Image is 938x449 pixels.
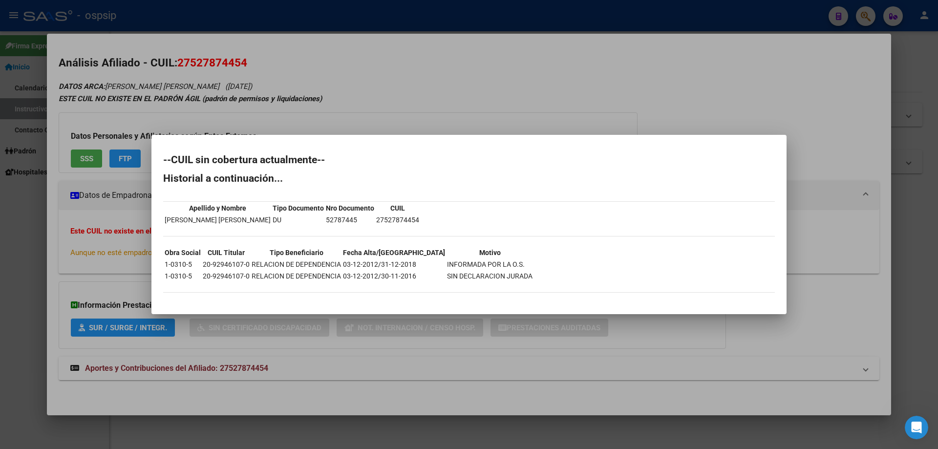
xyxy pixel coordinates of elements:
[447,259,533,270] td: INFORMADA POR LA O.S.
[376,214,420,225] td: 27527874454
[164,247,201,258] th: Obra Social
[342,259,446,270] td: 03-12-2012/31-12-2018
[202,259,250,270] td: 20-92946107-0
[447,271,533,281] td: SIN DECLARACION JURADA
[447,247,533,258] th: Motivo
[272,203,324,214] th: Tipo Documento
[905,416,928,439] iframe: Intercom live chat
[202,271,250,281] td: 20-92946107-0
[272,214,324,225] td: DU
[376,203,420,214] th: CUIL
[251,259,341,270] td: RELACION DE DEPENDENCIA
[325,214,375,225] td: 52787445
[164,259,201,270] td: 1-0310-5
[164,203,271,214] th: Apellido y Nombre
[163,155,775,165] h2: --CUIL sin cobertura actualmente--
[251,271,341,281] td: RELACION DE DEPENDENCIA
[164,271,201,281] td: 1-0310-5
[163,173,775,183] h2: Historial a continuación...
[342,271,446,281] td: 03-12-2012/30-11-2016
[202,247,250,258] th: CUIL Titular
[325,203,375,214] th: Nro Documento
[251,247,341,258] th: Tipo Beneficiario
[164,214,271,225] td: [PERSON_NAME] [PERSON_NAME]
[342,247,446,258] th: Fecha Alta/[GEOGRAPHIC_DATA]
